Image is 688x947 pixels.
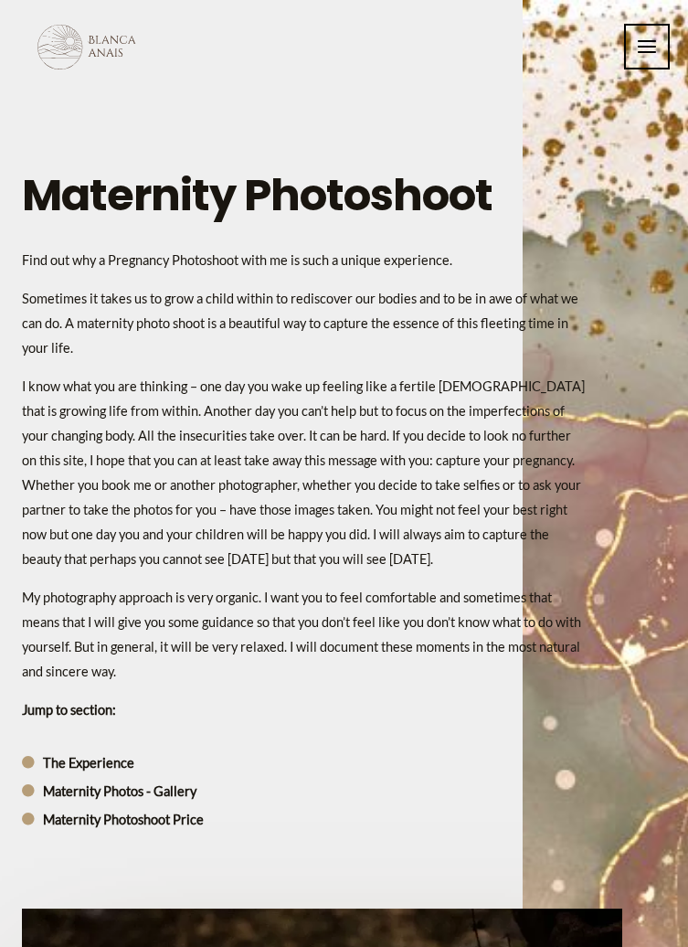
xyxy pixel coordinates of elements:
[22,374,586,572] p: I know what you are thinking – one day you wake up feeling like a fertile [DEMOGRAPHIC_DATA] that...
[22,248,586,272] p: Find out why a Pregnancy Photoshoot with me is such a unique experience.
[22,165,492,226] h1: Maternity Photoshoot
[38,779,196,803] span: Maternity Photos - Gallery
[22,750,204,775] a: The Experience
[38,750,134,775] span: The Experience
[22,286,586,360] p: Sometimes it takes us to grow a child within to rediscover our bodies and to be in awe of what we...
[22,779,204,803] a: Maternity Photos - Gallery
[22,807,204,832] a: Maternity Photoshoot Price
[38,807,204,832] span: Maternity Photoshoot Price
[22,585,586,684] p: My photography approach is very organic. I want you to feel comfortable and sometimes that means ...
[22,702,116,718] b: Jump to section:
[18,25,155,69] img: Blanca Anais Photography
